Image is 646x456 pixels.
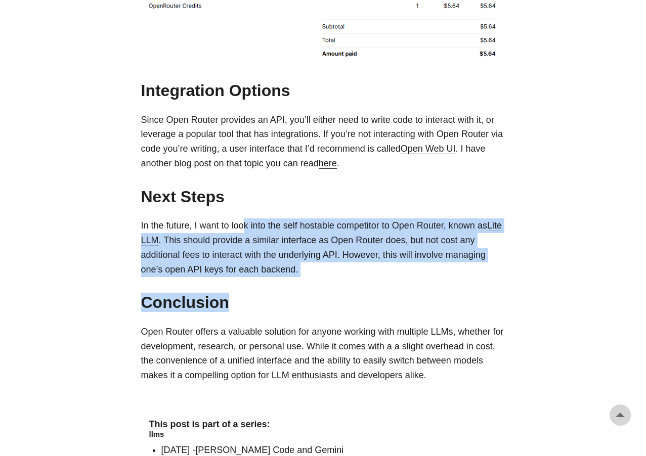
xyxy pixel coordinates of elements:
h2: Integration Options [141,81,505,100]
h2: Next Steps [141,187,505,206]
a: go to top [610,404,631,426]
a: [PERSON_NAME] Code and Gemini [195,445,343,455]
a: here [319,158,337,168]
p: Since Open Router provides an API, you’ll either need to write code to interact with it, or lever... [141,113,505,171]
p: In the future, I want to look into the self hostable competitor to Open Router, known as . This s... [141,218,505,277]
h2: Conclusion [141,293,505,312]
h4: This post is part of a series: [149,419,497,430]
a: Lite LLM [141,220,502,245]
p: Open Router offers a valuable solution for anyone working with multiple LLMs, whether for develop... [141,325,505,383]
a: Open Web UI [401,144,456,154]
a: llms [149,430,164,438]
